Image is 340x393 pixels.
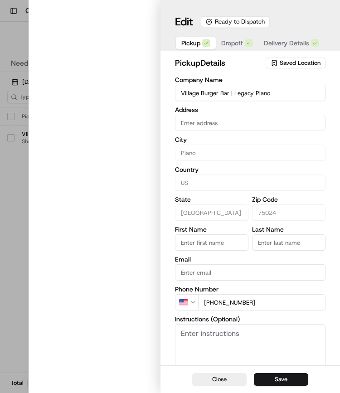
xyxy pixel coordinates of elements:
[175,226,248,233] label: First Name
[192,373,247,386] button: Close
[252,234,325,251] input: Enter last name
[280,59,321,67] span: Saved Location
[252,226,325,233] label: Last Name
[175,57,264,69] h2: pickup Details
[221,39,243,48] span: Dropoff
[5,127,73,144] a: 📗Knowledge Base
[175,107,325,113] label: Address
[175,175,325,191] input: Enter country
[175,166,325,173] label: Country
[77,132,84,139] div: 💻
[9,36,165,50] p: Welcome 👋
[175,85,325,101] input: Enter company name
[90,153,110,160] span: Pylon
[24,58,163,68] input: Got a question? Start typing here...
[264,39,309,48] span: Delivery Details
[175,286,325,292] label: Phone Number
[175,204,248,221] input: Enter state
[175,264,325,281] input: Enter email
[31,95,115,102] div: We're available if you need us!
[175,136,325,143] label: City
[198,294,325,311] input: Enter phone number
[73,127,149,144] a: 💻API Documentation
[252,196,325,203] label: Zip Code
[175,77,325,83] label: Company Name
[266,57,325,69] button: Saved Location
[9,132,16,139] div: 📗
[175,316,325,322] label: Instructions (Optional)
[64,153,110,160] a: Powered byPylon
[181,39,200,48] span: Pickup
[18,131,69,140] span: Knowledge Base
[9,86,25,102] img: 1736555255976-a54dd68f-1ca7-489b-9aae-adbdc363a1c4
[31,86,149,95] div: Start new chat
[175,196,248,203] label: State
[175,115,325,131] input: Shops at Legacy, 5700 Legacy Dr A5, Plano, TX 75024, USA
[175,145,325,161] input: Enter city
[252,204,325,221] input: Enter zip code
[86,131,146,140] span: API Documentation
[154,89,165,100] button: Start new chat
[175,234,248,251] input: Enter first name
[254,373,308,386] button: Save
[175,256,325,262] label: Email
[9,9,27,27] img: Nash
[175,15,193,29] h1: Edit
[201,16,270,27] div: Ready to Dispatch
